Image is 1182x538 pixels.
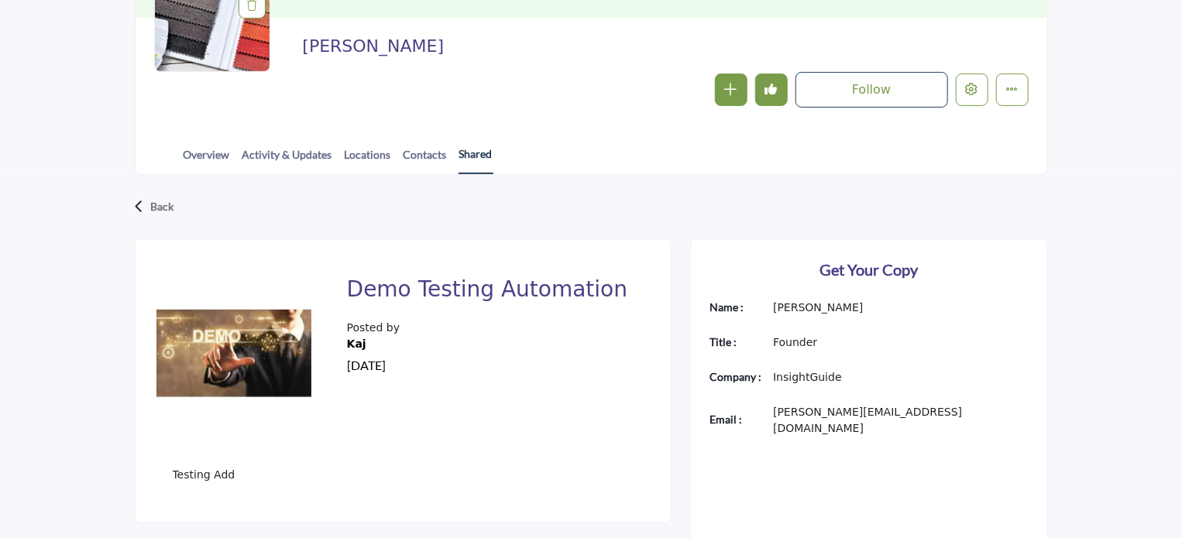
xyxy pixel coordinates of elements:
b: Email : [710,413,742,426]
button: Follow [795,72,948,108]
b: Kaj [347,336,366,352]
b: Name : [710,300,744,314]
p: InsightGuide [773,369,1028,386]
p: [PERSON_NAME][EMAIL_ADDRESS][DOMAIN_NAME] [773,404,1028,437]
a: Activity & Updates [242,146,333,173]
iframe: reCAPTCHA [710,461,945,521]
h2: Get Your Copy [710,258,1029,281]
div: Posted by [347,320,400,375]
a: Shared [459,146,493,174]
b: Title : [710,335,737,348]
button: More details [996,74,1029,106]
p: Founder [773,334,1028,351]
h2: Demo Testing Automation [347,276,628,308]
a: Overview [183,146,231,173]
span: [DATE] [347,358,386,372]
button: Edit company [956,74,988,106]
p: Testing Add [173,468,235,481]
p: [PERSON_NAME] [773,300,1028,316]
img: No Feature content logo [156,276,311,431]
p: Back [151,193,174,221]
b: Company : [710,370,761,383]
h2: [PERSON_NAME] [302,36,728,57]
a: Contacts [403,146,448,173]
a: Locations [344,146,392,173]
button: Undo like [755,74,788,106]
